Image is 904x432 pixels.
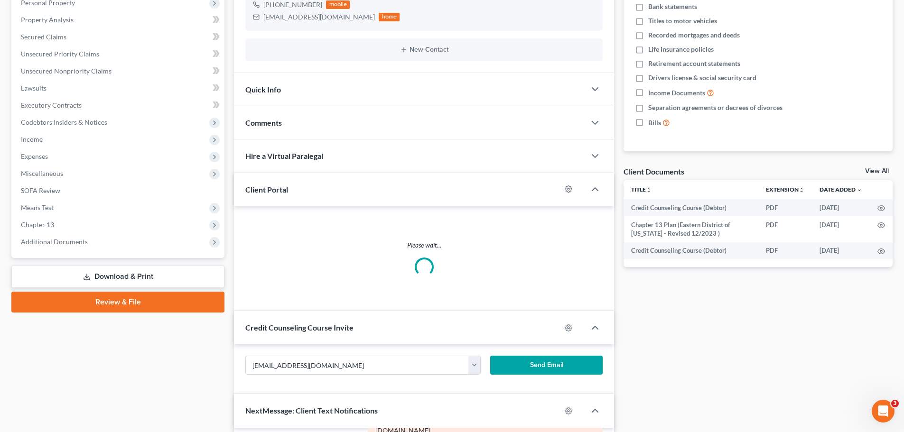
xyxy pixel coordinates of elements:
a: Secured Claims [13,28,224,46]
i: unfold_more [646,187,652,193]
button: New Contact [253,46,595,54]
td: Chapter 13 Plan (Eastern District of [US_STATE] - Revised 12/2023 ) [624,216,758,242]
span: Miscellaneous [21,169,63,177]
td: Credit Counseling Course (Debtor) [624,242,758,259]
span: Codebtors Insiders & Notices [21,118,107,126]
a: Unsecured Priority Claims [13,46,224,63]
div: home [379,13,400,21]
span: Recorded mortgages and deeds [648,30,740,40]
td: [DATE] [812,199,870,216]
a: Review & File [11,292,224,313]
td: [DATE] [812,216,870,242]
a: Unsecured Nonpriority Claims [13,63,224,80]
span: Hire a Virtual Paralegal [245,151,323,160]
span: SOFA Review [21,186,60,194]
span: Drivers license & social security card [648,73,756,83]
span: Unsecured Nonpriority Claims [21,67,112,75]
i: expand_more [857,187,862,193]
span: Bank statements [648,2,697,11]
span: Titles to motor vehicles [648,16,717,26]
a: Lawsuits [13,80,224,97]
span: Unsecured Priority Claims [21,50,99,58]
a: Property Analysis [13,11,224,28]
input: Enter email [246,356,469,374]
span: Client Portal [245,185,288,194]
div: Client Documents [624,166,684,176]
button: Send Email [490,356,603,375]
span: Lawsuits [21,84,47,92]
td: Credit Counseling Course (Debtor) [624,199,758,216]
span: Bills [648,118,661,128]
td: PDF [758,216,812,242]
span: 3 [891,400,899,407]
a: Extensionunfold_more [766,186,804,193]
span: Comments [245,118,282,127]
span: Credit Counseling Course Invite [245,323,354,332]
span: Quick Info [245,85,281,94]
span: Life insurance policies [648,45,714,54]
span: NextMessage: Client Text Notifications [245,406,378,415]
td: PDF [758,199,812,216]
span: Income Documents [648,88,705,98]
td: PDF [758,242,812,259]
iframe: Intercom live chat [872,400,895,423]
a: Date Added expand_more [820,186,862,193]
span: Secured Claims [21,33,66,41]
span: Chapter 13 [21,221,54,229]
a: Titleunfold_more [631,186,652,193]
span: Property Analysis [21,16,74,24]
a: SOFA Review [13,182,224,199]
div: mobile [326,0,350,9]
span: Means Test [21,203,54,211]
div: [EMAIL_ADDRESS][DOMAIN_NAME] [263,12,375,22]
p: Please wait... [245,240,603,250]
span: Executory Contracts [21,101,82,109]
i: unfold_more [799,187,804,193]
span: Additional Documents [21,238,88,246]
span: Retirement account statements [648,59,740,68]
span: Expenses [21,152,48,160]
a: View All [865,168,889,175]
td: [DATE] [812,242,870,259]
a: Download & Print [11,266,224,288]
span: Income [21,135,43,143]
a: Executory Contracts [13,97,224,114]
span: Separation agreements or decrees of divorces [648,103,783,112]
